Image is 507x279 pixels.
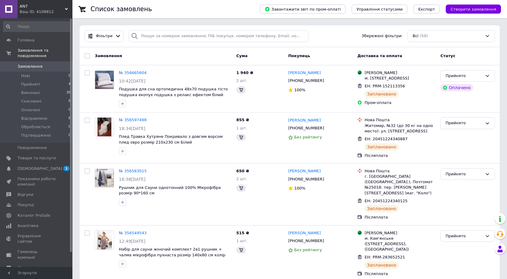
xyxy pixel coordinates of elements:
span: Каталог ProSale [18,213,50,218]
input: Пошук за номером замовлення, ПІБ покупця, номером телефону, Email, номером накладної [129,30,308,42]
span: 2 шт. [236,177,247,181]
span: Завантажити звіт по пром-оплаті [265,6,341,12]
span: Створити замовлення [451,7,496,11]
button: Завантажити звіт по пром-оплаті [260,5,346,14]
span: ЕН: PRM-152113356 [365,84,405,88]
div: м. [STREET_ADDRESS] [365,76,435,81]
div: Заплановано [365,205,399,212]
span: Аналітика [18,223,38,229]
span: Всі [413,33,419,39]
span: 855 ₴ [236,118,249,122]
span: 100% [294,88,305,92]
div: Прийнято [445,73,483,79]
div: [PHONE_NUMBER] [287,175,325,183]
span: 12:49[DATE] [119,239,145,244]
span: Замовлення та повідомлення [18,48,72,59]
span: Замовлення [95,54,122,58]
span: Гаманець компанії [18,249,56,260]
a: Фото товару [95,230,114,250]
span: 0 [69,133,71,138]
div: Оплачено [440,84,473,91]
div: Нова Пошта [365,117,435,123]
span: Збережені фільтри: [362,33,403,39]
button: Управління статусами [352,5,407,14]
span: Cума [236,54,247,58]
span: Підтверджено [21,133,51,138]
span: 100% [294,186,305,190]
input: Пошук [3,21,71,32]
div: Пром-оплата [365,100,435,105]
span: (59) [420,34,428,38]
span: Фільтри [96,33,113,39]
span: 1 940 ₴ [236,70,253,75]
span: 8 [69,99,71,104]
a: Фото товару [95,168,114,188]
a: Створити замовлення [440,7,501,11]
span: Повідомлення [18,145,47,151]
span: 0 [69,124,71,130]
span: Оплачені [21,107,40,113]
span: 1 [63,166,69,171]
span: Без рейтингу [294,135,322,139]
div: [PHONE_NUMBER] [287,124,325,132]
span: 16:38[DATE] [119,177,145,182]
span: Прийняті [21,82,40,87]
div: [PHONE_NUMBER] [287,77,325,85]
span: Головна [18,37,34,43]
a: [PERSON_NAME] [288,230,321,236]
a: Рушник для Сауни однотонний 100% Мікрофібра розмір 90*160 см [119,185,221,196]
div: Ваш ID: 4108812 [20,9,72,15]
span: Статус [440,54,455,58]
div: Заплановано [365,261,399,269]
a: [PERSON_NAME] [288,70,321,76]
span: Експорт [418,7,435,11]
span: 18:34[DATE] [119,126,145,131]
div: [PHONE_NUMBER] [287,237,325,245]
span: Управління статусами [356,7,403,11]
div: г. [GEOGRAPHIC_DATA] ([GEOGRAPHIC_DATA].), Почтомат №25018: пер. [PERSON_NAME][STREET_ADDRESS] (м... [365,174,435,196]
span: 515 ₴ [236,231,249,235]
div: м. Кам'янське ([STREET_ADDRESS], ([GEOGRAPHIC_DATA]) [365,236,435,252]
span: Замовлення [18,64,43,69]
div: [PERSON_NAME] [365,230,435,236]
div: [PERSON_NAME] [365,70,435,76]
a: Плед Травка Хутряне Покривало з довгим ворсом плед євро розмір 210х230 см Білий [119,134,223,144]
span: 1 шт. [236,238,247,243]
a: [PERSON_NAME] [288,168,321,174]
div: Післяплата [365,153,435,158]
span: ЕН: 20451224340887 [365,137,407,141]
a: № 356665604 [119,70,147,75]
span: Покупці [18,202,34,208]
a: № 356549543 [119,231,147,235]
span: Товари та послуги [18,155,56,161]
a: № 356597498 [119,118,147,122]
span: Маркет [18,265,33,271]
a: № 356583015 [119,169,147,173]
img: Фото товару [97,231,112,249]
span: 10:42[DATE] [119,79,145,83]
span: Виконані [21,90,40,96]
div: Прийнято [445,233,483,239]
div: Житомир, №32 (до 30 кг на одно место): ул. [STREET_ADDRESS] [365,123,435,134]
span: Відгуки [18,192,33,197]
span: Відправлено [21,116,47,121]
div: Прийнято [445,171,483,177]
span: ЕН: PRM-283652521 [365,255,405,259]
span: Без рейтингу [294,248,322,252]
span: 4 [69,82,71,87]
a: Подушка для сна ортопедична 48х70 подушка тісто подушка екопух подушка з релакс ефектом білий колір [119,87,228,102]
span: 8 [69,116,71,121]
a: [PERSON_NAME] [288,118,321,123]
span: Нові [21,73,30,79]
span: 2 шт. [236,78,247,83]
div: Заплановано [365,90,399,98]
span: Покупець [288,54,310,58]
span: Показники роботи компанії [18,176,56,187]
div: Післяплата [365,215,435,220]
div: Нова Пошта [365,168,435,174]
a: Фото товару [95,70,114,89]
div: Прийнято [445,120,483,126]
div: Заплановано [365,143,399,151]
